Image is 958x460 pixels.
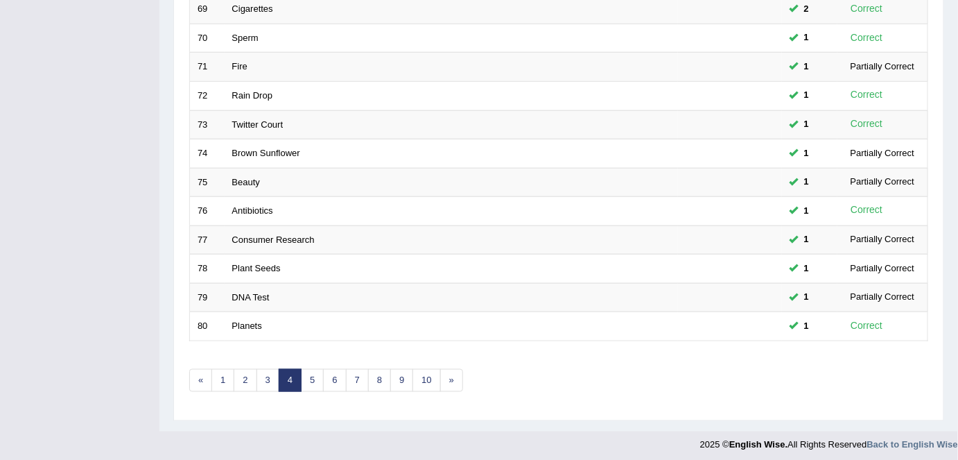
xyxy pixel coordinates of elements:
div: Partially Correct [845,146,920,161]
a: Antibiotics [232,205,273,216]
div: 2025 © All Rights Reserved [700,432,958,452]
a: 2 [234,369,256,392]
span: You can still take this question [799,31,815,45]
div: Partially Correct [845,175,920,189]
td: 74 [190,139,225,169]
a: DNA Test [232,292,270,303]
div: Correct [845,318,889,334]
span: You can still take this question [799,290,815,305]
a: Rain Drop [232,90,273,101]
span: You can still take this question [799,204,815,219]
td: 78 [190,255,225,284]
td: 79 [190,283,225,312]
a: 3 [256,369,279,392]
div: Partially Correct [845,232,920,247]
div: Correct [845,30,889,46]
a: Brown Sunflower [232,148,300,158]
div: Correct [845,1,889,17]
a: Cigarettes [232,3,273,14]
div: Partially Correct [845,290,920,305]
a: 4 [279,369,302,392]
div: Correct [845,117,889,133]
a: 8 [368,369,391,392]
span: You can still take this question [799,60,815,74]
div: Correct [845,203,889,219]
a: 9 [390,369,413,392]
span: You can still take this question [799,146,815,161]
td: 77 [190,225,225,255]
a: 10 [412,369,440,392]
td: 70 [190,24,225,53]
span: You can still take this question [799,88,815,103]
span: You can still take this question [799,117,815,132]
td: 80 [190,312,225,341]
td: 76 [190,197,225,226]
a: » [440,369,463,392]
td: 71 [190,53,225,82]
a: 6 [323,369,346,392]
a: Sperm [232,33,259,43]
span: You can still take this question [799,175,815,189]
a: Beauty [232,177,260,187]
a: Planets [232,321,262,331]
a: Twitter Court [232,119,284,130]
span: You can still take this question [799,232,815,247]
a: « [189,369,212,392]
span: You can still take this question [799,2,815,17]
td: 73 [190,110,225,139]
a: 5 [301,369,324,392]
div: Correct [845,87,889,103]
div: Partially Correct [845,262,920,276]
span: You can still take this question [799,319,815,334]
span: You can still take this question [799,262,815,276]
td: 72 [190,81,225,110]
a: Consumer Research [232,235,315,245]
a: 7 [346,369,369,392]
a: 1 [211,369,234,392]
div: Partially Correct [845,60,920,74]
strong: English Wise. [729,440,787,450]
a: Fire [232,61,247,71]
td: 75 [190,168,225,197]
a: Back to English Wise [867,440,958,450]
a: Plant Seeds [232,263,281,273]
